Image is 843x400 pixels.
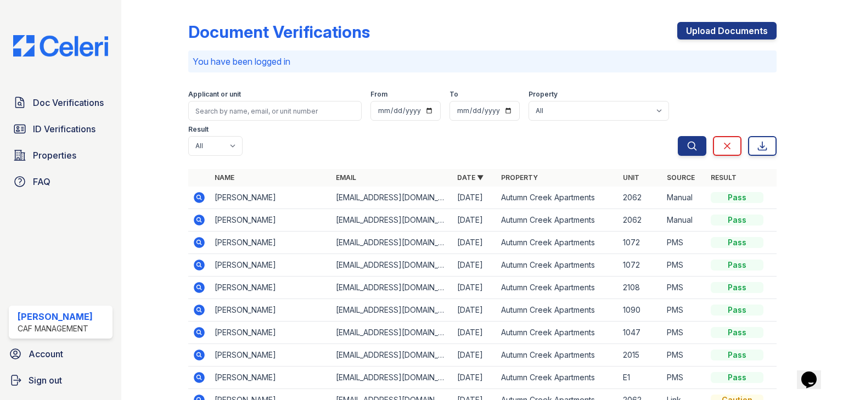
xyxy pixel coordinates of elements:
[662,209,706,232] td: Manual
[529,90,558,99] label: Property
[619,322,662,344] td: 1047
[193,55,772,68] p: You have been logged in
[619,277,662,299] td: 2108
[210,232,331,254] td: [PERSON_NAME]
[619,232,662,254] td: 1072
[210,277,331,299] td: [PERSON_NAME]
[619,367,662,389] td: E1
[711,192,763,203] div: Pass
[677,22,777,40] a: Upload Documents
[18,310,93,323] div: [PERSON_NAME]
[210,254,331,277] td: [PERSON_NAME]
[497,367,618,389] td: Autumn Creek Apartments
[497,232,618,254] td: Autumn Creek Apartments
[331,209,453,232] td: [EMAIL_ADDRESS][DOMAIN_NAME]
[331,299,453,322] td: [EMAIL_ADDRESS][DOMAIN_NAME]
[210,209,331,232] td: [PERSON_NAME]
[623,173,639,182] a: Unit
[4,343,117,365] a: Account
[711,372,763,383] div: Pass
[619,187,662,209] td: 2062
[336,173,356,182] a: Email
[331,344,453,367] td: [EMAIL_ADDRESS][DOMAIN_NAME]
[331,322,453,344] td: [EMAIL_ADDRESS][DOMAIN_NAME]
[210,187,331,209] td: [PERSON_NAME]
[9,144,113,166] a: Properties
[33,149,76,162] span: Properties
[667,173,695,182] a: Source
[711,305,763,316] div: Pass
[711,282,763,293] div: Pass
[619,299,662,322] td: 1090
[662,187,706,209] td: Manual
[188,22,370,42] div: Document Verifications
[711,327,763,338] div: Pass
[453,344,497,367] td: [DATE]
[9,92,113,114] a: Doc Verifications
[33,122,95,136] span: ID Verifications
[331,254,453,277] td: [EMAIL_ADDRESS][DOMAIN_NAME]
[501,173,538,182] a: Property
[619,209,662,232] td: 2062
[662,344,706,367] td: PMS
[662,322,706,344] td: PMS
[619,254,662,277] td: 1072
[331,277,453,299] td: [EMAIL_ADDRESS][DOMAIN_NAME]
[29,374,62,387] span: Sign out
[453,187,497,209] td: [DATE]
[497,209,618,232] td: Autumn Creek Apartments
[4,35,117,57] img: CE_Logo_Blue-a8612792a0a2168367f1c8372b55b34899dd931a85d93a1a3d3e32e68fde9ad4.png
[331,367,453,389] td: [EMAIL_ADDRESS][DOMAIN_NAME]
[215,173,234,182] a: Name
[453,277,497,299] td: [DATE]
[9,171,113,193] a: FAQ
[497,299,618,322] td: Autumn Creek Apartments
[497,277,618,299] td: Autumn Creek Apartments
[453,254,497,277] td: [DATE]
[29,347,63,360] span: Account
[370,90,387,99] label: From
[210,367,331,389] td: [PERSON_NAME]
[210,299,331,322] td: [PERSON_NAME]
[453,232,497,254] td: [DATE]
[662,232,706,254] td: PMS
[210,344,331,367] td: [PERSON_NAME]
[711,260,763,271] div: Pass
[662,254,706,277] td: PMS
[497,254,618,277] td: Autumn Creek Apartments
[210,322,331,344] td: [PERSON_NAME]
[453,299,497,322] td: [DATE]
[18,323,93,334] div: CAF Management
[453,209,497,232] td: [DATE]
[188,101,362,121] input: Search by name, email, or unit number
[711,173,737,182] a: Result
[662,367,706,389] td: PMS
[33,96,104,109] span: Doc Verifications
[497,322,618,344] td: Autumn Creek Apartments
[497,344,618,367] td: Autumn Creek Apartments
[331,232,453,254] td: [EMAIL_ADDRESS][DOMAIN_NAME]
[188,90,241,99] label: Applicant or unit
[453,367,497,389] td: [DATE]
[711,350,763,360] div: Pass
[457,173,484,182] a: Date ▼
[497,187,618,209] td: Autumn Creek Apartments
[188,125,209,134] label: Result
[711,237,763,248] div: Pass
[9,118,113,140] a: ID Verifications
[453,322,497,344] td: [DATE]
[662,299,706,322] td: PMS
[619,344,662,367] td: 2015
[4,369,117,391] a: Sign out
[331,187,453,209] td: [EMAIL_ADDRESS][DOMAIN_NAME]
[797,356,832,389] iframe: chat widget
[711,215,763,226] div: Pass
[662,277,706,299] td: PMS
[33,175,50,188] span: FAQ
[449,90,458,99] label: To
